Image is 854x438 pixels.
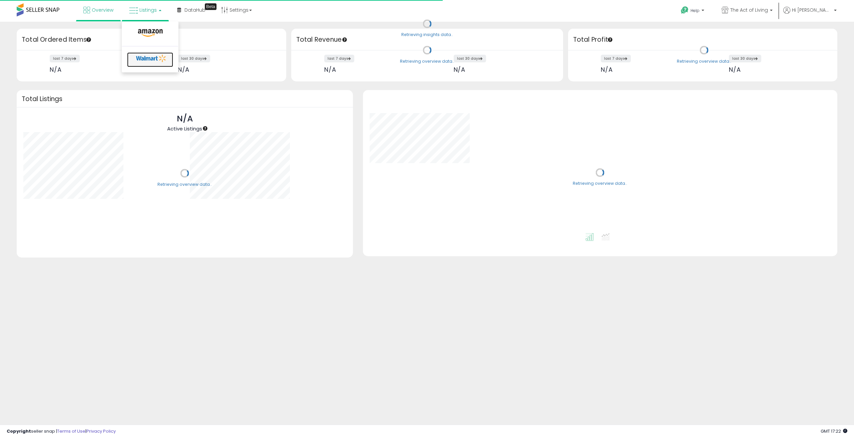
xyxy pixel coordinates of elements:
span: Help [691,8,700,13]
span: The Act of Living [730,7,768,13]
span: Overview [92,7,113,13]
span: DataHub [184,7,205,13]
span: Listings [139,7,157,13]
a: Hi [PERSON_NAME] [783,7,837,22]
div: Retrieving overview data.. [573,181,627,187]
div: Retrieving overview data.. [157,181,212,187]
span: Hi [PERSON_NAME] [792,7,832,13]
i: Get Help [681,6,689,14]
div: Retrieving overview data.. [677,58,731,64]
div: Retrieving overview data.. [400,58,454,64]
a: Help [676,1,711,22]
div: Tooltip anchor [205,3,217,10]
